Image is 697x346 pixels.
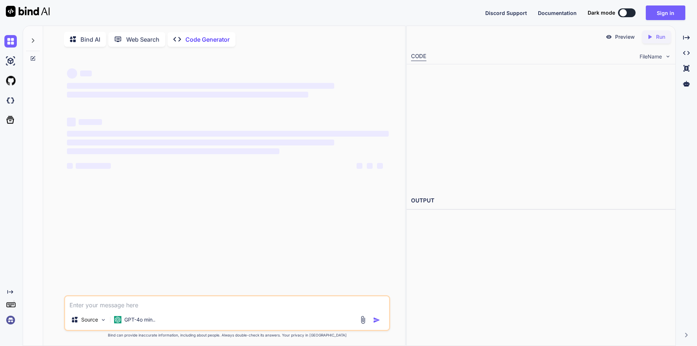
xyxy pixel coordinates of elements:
[665,53,671,60] img: chevron down
[76,163,111,169] span: ‌
[4,314,17,326] img: signin
[646,5,685,20] button: Sign in
[4,75,17,87] img: githubLight
[411,52,426,61] div: CODE
[485,10,527,16] span: Discord Support
[80,71,92,76] span: ‌
[80,35,100,44] p: Bind AI
[357,163,362,169] span: ‌
[656,33,665,41] p: Run
[377,163,383,169] span: ‌
[538,10,577,16] span: Documentation
[407,192,676,209] h2: OUTPUT
[67,140,334,145] span: ‌
[100,317,106,323] img: Pick Models
[67,68,77,79] span: ‌
[485,9,527,17] button: Discord Support
[606,34,612,40] img: preview
[67,148,279,154] span: ‌
[185,35,230,44] p: Code Generator
[538,9,577,17] button: Documentation
[4,35,17,47] img: chat
[588,9,615,16] span: Dark mode
[4,55,17,67] img: ai-studio
[114,316,121,323] img: GPT-4o mini
[126,35,159,44] p: Web Search
[67,83,334,89] span: ‌
[373,316,380,324] img: icon
[6,6,50,17] img: Bind AI
[640,53,662,60] span: FileName
[359,316,367,324] img: attachment
[67,163,73,169] span: ‌
[81,316,98,323] p: Source
[67,92,309,98] span: ‌
[615,33,635,41] p: Preview
[79,119,102,125] span: ‌
[64,332,391,338] p: Bind can provide inaccurate information, including about people. Always double-check its answers....
[67,118,76,126] span: ‌
[367,163,373,169] span: ‌
[4,94,17,107] img: darkCloudIdeIcon
[67,131,389,137] span: ‌
[124,316,155,323] p: GPT-4o min..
